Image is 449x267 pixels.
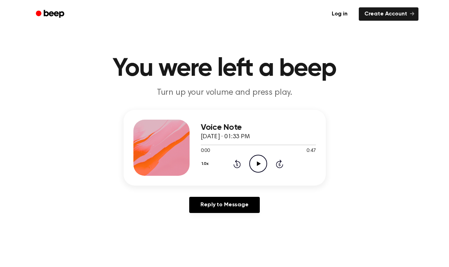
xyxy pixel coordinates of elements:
a: Create Account [359,7,418,21]
p: Turn up your volume and press play. [90,87,359,99]
span: 0:00 [201,147,210,155]
button: 1.0x [201,158,211,170]
a: Log in [325,6,355,22]
a: Reply to Message [189,197,259,213]
h1: You were left a beep [45,56,404,81]
span: 0:47 [306,147,316,155]
h3: Voice Note [201,123,316,132]
span: [DATE] · 01:33 PM [201,134,250,140]
a: Beep [31,7,71,21]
